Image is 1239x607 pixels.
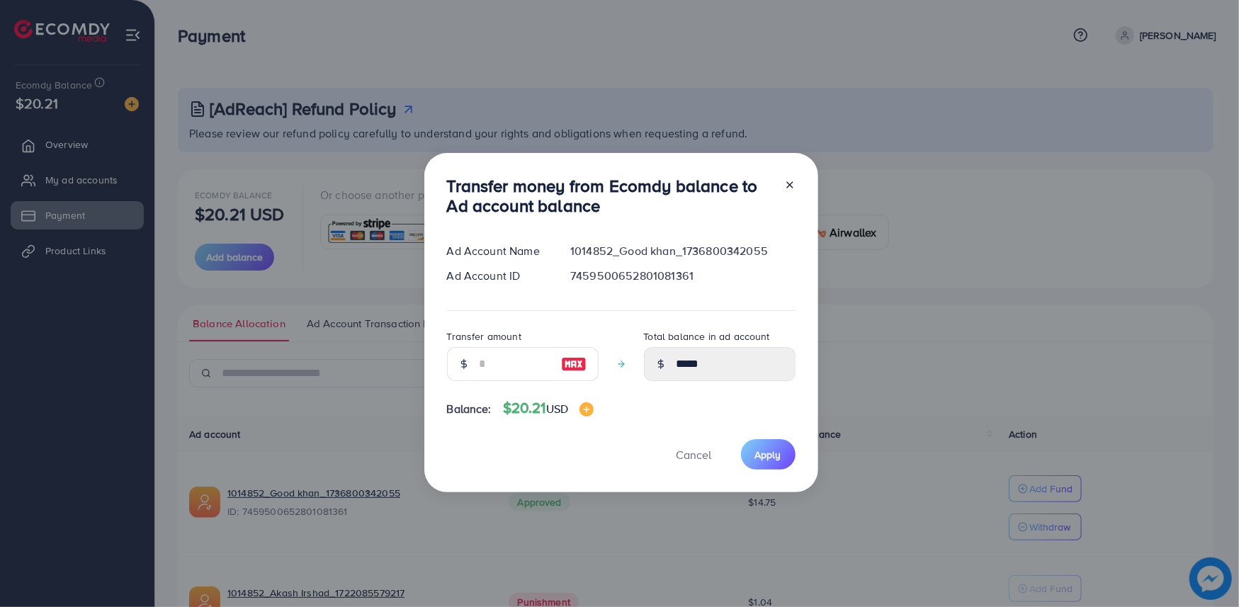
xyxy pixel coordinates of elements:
[447,401,492,417] span: Balance:
[659,439,730,470] button: Cancel
[503,399,594,417] h4: $20.21
[559,268,806,284] div: 7459500652801081361
[447,329,521,344] label: Transfer amount
[644,329,770,344] label: Total balance in ad account
[579,402,594,416] img: image
[546,401,568,416] span: USD
[559,243,806,259] div: 1014852_Good khan_1736800342055
[436,268,560,284] div: Ad Account ID
[447,176,773,217] h3: Transfer money from Ecomdy balance to Ad account balance
[561,356,587,373] img: image
[677,447,712,463] span: Cancel
[436,243,560,259] div: Ad Account Name
[755,448,781,462] span: Apply
[741,439,796,470] button: Apply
